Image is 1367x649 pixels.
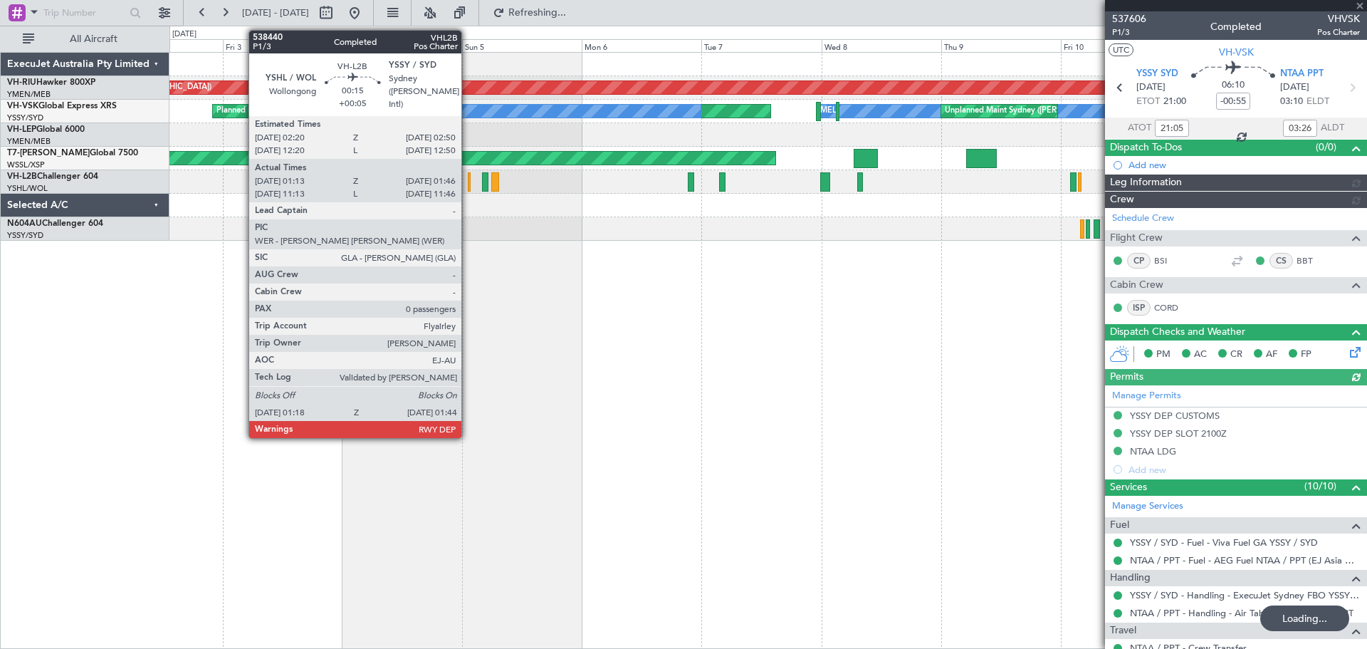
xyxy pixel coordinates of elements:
span: P1/3 [1112,26,1146,38]
span: CR [1230,348,1242,362]
a: YSSY/SYD [7,113,43,123]
span: AF [1266,348,1277,362]
span: [DATE] [1280,81,1309,95]
button: Refreshing... [486,1,572,24]
span: VH-RIU [7,78,36,87]
button: UTC [1109,43,1133,56]
span: (0/0) [1316,140,1336,155]
a: YMEN/MEB [7,89,51,100]
span: [DATE] [1136,81,1166,95]
span: [DATE] - [DATE] [242,6,309,19]
a: YMEN/MEB [7,136,51,147]
span: VHVSK [1317,11,1360,26]
span: (10/10) [1304,479,1336,494]
a: Manage Services [1112,499,1183,514]
a: YSHL/WOL [7,183,48,194]
a: VH-LEPGlobal 6000 [7,125,85,134]
span: 21:00 [1163,95,1186,109]
a: YSSY/SYD [7,230,43,241]
a: YSSY / SYD - Handling - ExecuJet Sydney FBO YSSY / SYD [1130,589,1360,601]
button: All Aircraft [16,28,154,51]
div: Add new [1128,159,1360,171]
div: Thu 9 [941,39,1061,52]
span: Pos Charter [1317,26,1360,38]
input: Trip Number [43,2,125,24]
span: VH-L2B [7,172,37,181]
span: ATOT [1128,121,1151,135]
div: Loading... [1260,606,1349,631]
span: Services [1110,479,1147,496]
div: [DATE] [172,28,197,41]
div: Unplanned Maint Sydney ([PERSON_NAME] Intl) [945,100,1120,122]
div: Mon 6 [582,39,701,52]
span: VH-VSK [1219,45,1254,60]
div: Tue 7 [701,39,821,52]
span: Travel [1110,623,1136,639]
span: Refreshing... [508,8,567,18]
span: VH-VSK [7,102,38,110]
a: N604AUChallenger 604 [7,219,103,228]
span: PM [1156,348,1170,362]
span: 06:10 [1222,78,1245,93]
a: VH-VSKGlobal Express XRS [7,102,117,110]
a: T7-[PERSON_NAME]Global 7500 [7,149,138,157]
span: Handling [1110,570,1151,586]
a: WSSL/XSP [7,160,45,170]
div: No Crew [346,100,379,122]
span: VH-LEP [7,125,36,134]
span: T7-[PERSON_NAME] [7,149,90,157]
a: VH-RIUHawker 800XP [7,78,95,87]
div: Fri 3 [223,39,342,52]
span: NTAA PPT [1280,67,1324,81]
div: Completed [1210,19,1262,34]
span: N604AU [7,219,42,228]
span: AC [1194,348,1207,362]
span: Dispatch To-Dos [1110,140,1182,156]
a: YSSY / SYD - Fuel - Viva Fuel GA YSSY / SYD [1130,536,1318,549]
span: 537606 [1112,11,1146,26]
div: Sat 4 [342,39,462,52]
span: All Aircraft [37,34,150,44]
a: NTAA / PPT - Handling - Air Tahiti Escale NTAA / PPT [1130,607,1353,619]
span: YSSY SYD [1136,67,1178,81]
div: Planned Maint Sydney ([PERSON_NAME] Intl) [216,100,382,122]
a: NTAA / PPT - Fuel - AEG Fuel NTAA / PPT (EJ Asia Only) [1130,554,1360,566]
a: VH-L2BChallenger 604 [7,172,98,181]
span: ETOT [1136,95,1160,109]
div: MEL [820,100,837,122]
span: FP [1301,348,1311,362]
span: Fuel [1110,517,1129,534]
div: Wed 8 [822,39,941,52]
div: Fri 10 [1061,39,1180,52]
span: ELDT [1306,95,1329,109]
span: ALDT [1321,121,1344,135]
span: Dispatch Checks and Weather [1110,324,1245,341]
span: 03:10 [1280,95,1303,109]
div: Sun 5 [462,39,582,52]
